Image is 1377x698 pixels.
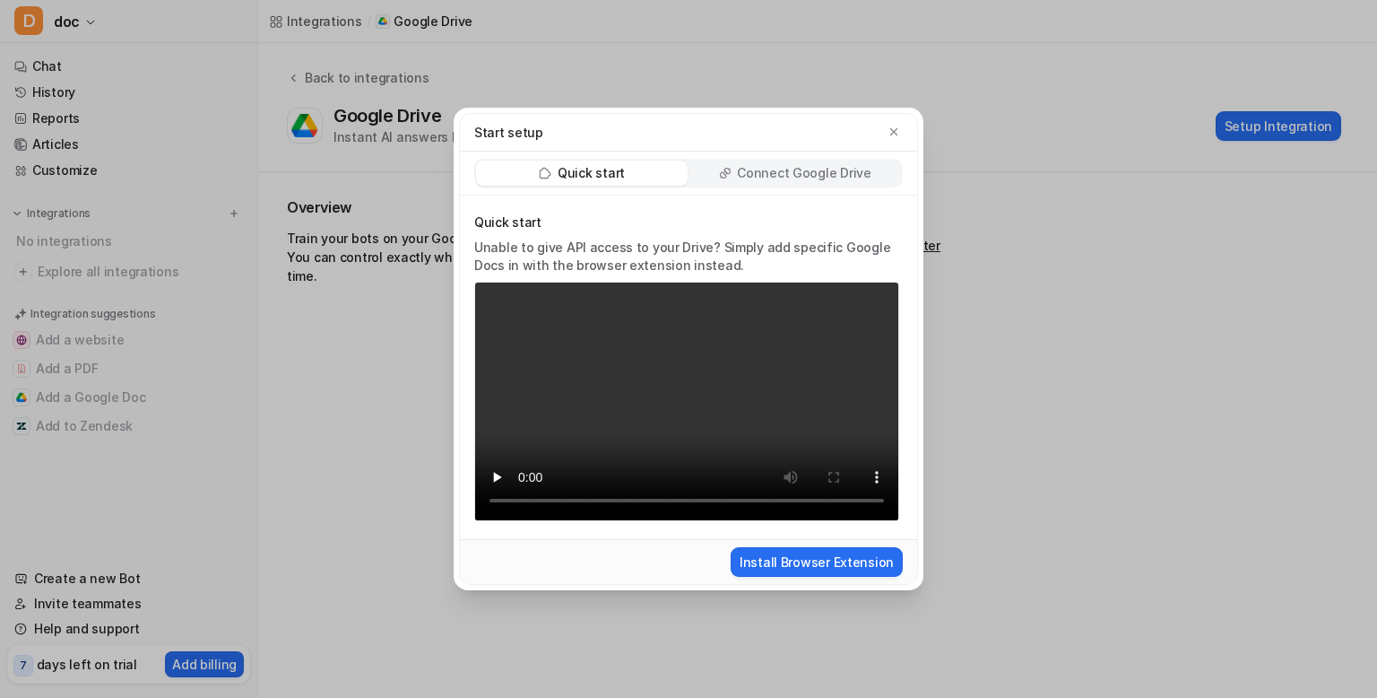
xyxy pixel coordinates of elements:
[474,282,899,521] video: Your browser does not support the video tag.
[474,123,543,142] p: Start setup
[474,214,899,231] p: Quick start
[474,239,899,275] p: Unable to give API access to your Drive? Simply add specific Google Docs in with the browser exte...
[731,547,903,577] button: Install Browser Extension
[558,164,625,182] p: Quick start
[737,164,870,182] p: Connect Google Drive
